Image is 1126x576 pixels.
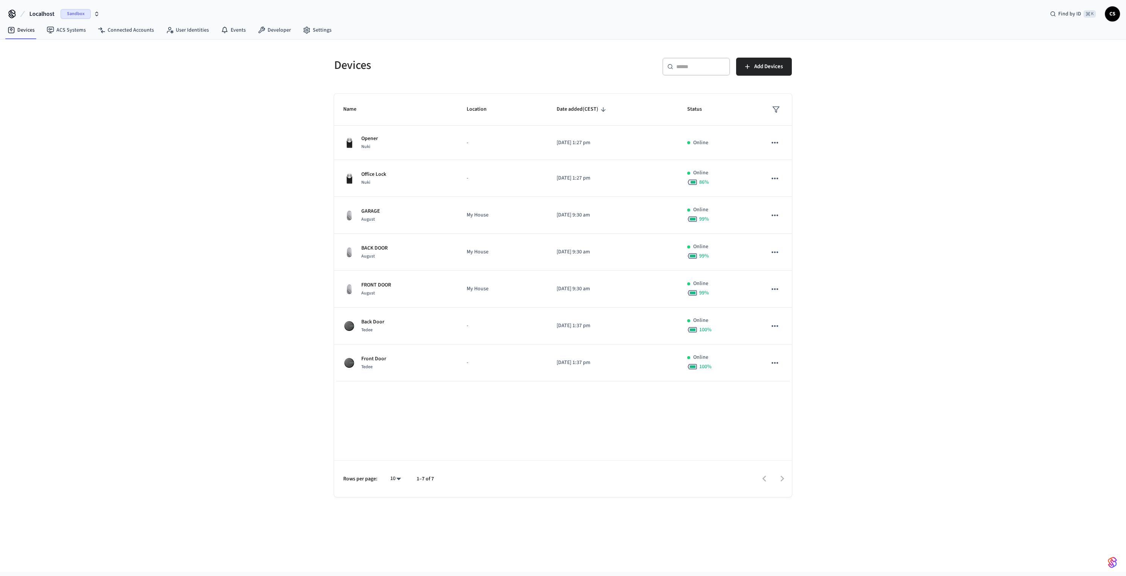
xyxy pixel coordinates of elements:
[557,211,669,219] p: [DATE] 9:30 am
[343,209,355,221] img: August Wifi Smart Lock 3rd Gen, Silver, Front
[1106,7,1119,21] span: CS
[297,23,338,37] a: Settings
[334,58,558,73] h5: Devices
[61,9,91,19] span: Sandbox
[361,135,378,143] p: Opener
[361,281,391,289] p: FRONT DOOR
[361,207,380,215] p: GARAGE
[361,327,373,333] span: Tedee
[467,285,538,293] p: My House
[699,178,709,186] span: 86 %
[699,289,709,297] span: 99 %
[557,359,669,367] p: [DATE] 1:37 pm
[160,23,215,37] a: User Identities
[361,179,370,186] span: Nuki
[334,94,792,381] table: sticky table
[361,171,386,178] p: Office Lock
[361,364,373,370] span: Tedee
[417,475,434,483] p: 1–7 of 7
[693,354,708,361] p: Online
[2,23,41,37] a: Devices
[557,322,669,330] p: [DATE] 1:37 pm
[1105,6,1120,21] button: CS
[467,104,496,115] span: Location
[467,359,538,367] p: -
[467,174,538,182] p: -
[557,248,669,256] p: [DATE] 9:30 am
[361,318,384,326] p: Back Door
[252,23,297,37] a: Developer
[699,363,712,370] span: 100 %
[754,62,783,72] span: Add Devices
[215,23,252,37] a: Events
[386,473,405,484] div: 10
[557,174,669,182] p: [DATE] 1:27 pm
[1108,556,1117,568] img: SeamLogoGradient.69752ec5.svg
[343,320,355,332] img: Tedee Smart Lock
[467,211,538,219] p: My House
[343,246,355,258] img: August Wifi Smart Lock 3rd Gen, Silver, Front
[557,139,669,147] p: [DATE] 1:27 pm
[1058,10,1081,18] span: Find by ID
[343,104,366,115] span: Name
[693,243,708,251] p: Online
[343,172,355,184] img: Nuki Smart Lock 3.0 Pro Black, Front
[557,104,608,115] span: Date added(CEST)
[1044,7,1102,21] div: Find by ID⌘ K
[693,139,708,147] p: Online
[693,280,708,288] p: Online
[343,357,355,369] img: Tedee Smart Lock
[736,58,792,76] button: Add Devices
[29,9,55,18] span: Localhost
[361,290,375,296] span: August
[343,283,355,295] img: August Wifi Smart Lock 3rd Gen, Silver, Front
[467,322,538,330] p: -
[699,215,709,223] span: 99 %
[343,137,355,149] img: Nuki Smart Lock 3.0 Pro Black, Front
[361,143,370,150] span: Nuki
[467,139,538,147] p: -
[92,23,160,37] a: Connected Accounts
[361,253,375,259] span: August
[361,216,375,222] span: August
[693,169,708,177] p: Online
[693,317,708,325] p: Online
[343,475,377,483] p: Rows per page:
[361,355,386,363] p: Front Door
[693,206,708,214] p: Online
[1083,10,1096,18] span: ⌘ K
[699,252,709,260] span: 99 %
[557,285,669,293] p: [DATE] 9:30 am
[687,104,712,115] span: Status
[361,244,388,252] p: BACK DOOR
[41,23,92,37] a: ACS Systems
[699,326,712,334] span: 100 %
[467,248,538,256] p: My House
